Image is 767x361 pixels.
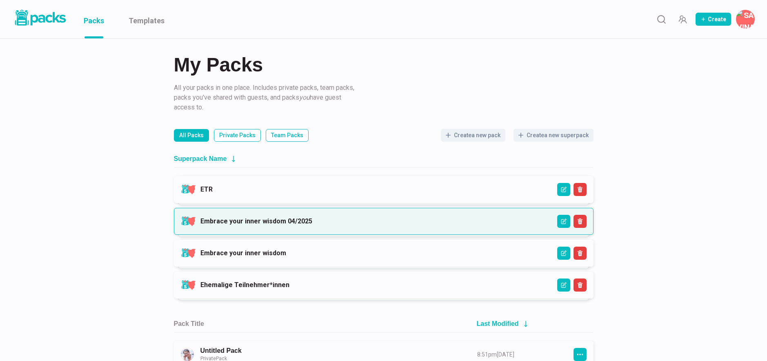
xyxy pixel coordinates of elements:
[696,13,731,26] button: Create Pack
[574,215,587,228] button: Delete Superpack
[557,215,570,228] button: Edit
[174,155,227,163] h2: Superpack Name
[653,11,669,27] button: Search
[271,131,303,140] p: Team Packs
[574,247,587,260] button: Delete Superpack
[12,8,67,27] img: Packs logo
[674,11,691,27] button: Manage Team Invites
[12,8,67,30] a: Packs logo
[441,129,505,142] button: Createa new pack
[174,83,358,112] p: All your packs in one place. Includes private packs, team packs, packs you've shared with guests,...
[477,320,519,328] h2: Last Modified
[514,129,594,142] button: Createa new superpack
[557,279,570,292] button: Edit
[219,131,256,140] p: Private Packs
[557,247,570,260] button: Edit
[174,55,594,75] h2: My Packs
[736,10,755,29] button: Savina Tilmann
[174,320,204,328] h2: Pack Title
[179,131,204,140] p: All Packs
[299,94,310,101] i: you
[574,279,587,292] button: Delete Superpack
[557,183,570,196] button: Edit
[574,183,587,196] button: Delete Superpack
